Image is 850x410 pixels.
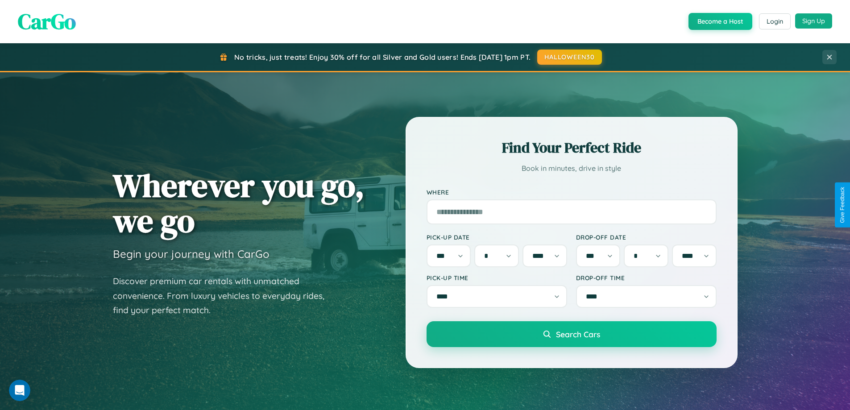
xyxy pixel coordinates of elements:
label: Drop-off Date [576,233,717,241]
button: Sign Up [795,13,832,29]
button: Login [759,13,791,29]
label: Where [427,188,717,196]
button: Become a Host [688,13,752,30]
iframe: Intercom live chat [9,380,30,401]
p: Discover premium car rentals with unmatched convenience. From luxury vehicles to everyday rides, ... [113,274,336,318]
label: Pick-up Date [427,233,567,241]
label: Pick-up Time [427,274,567,282]
h2: Find Your Perfect Ride [427,138,717,157]
span: CarGo [18,7,76,36]
div: Give Feedback [839,187,846,223]
h1: Wherever you go, we go [113,168,365,238]
button: Search Cars [427,321,717,347]
button: HALLOWEEN30 [537,50,602,65]
label: Drop-off Time [576,274,717,282]
p: Book in minutes, drive in style [427,162,717,175]
span: Search Cars [556,329,600,339]
h3: Begin your journey with CarGo [113,247,270,261]
span: No tricks, just treats! Enjoy 30% off for all Silver and Gold users! Ends [DATE] 1pm PT. [234,53,531,62]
